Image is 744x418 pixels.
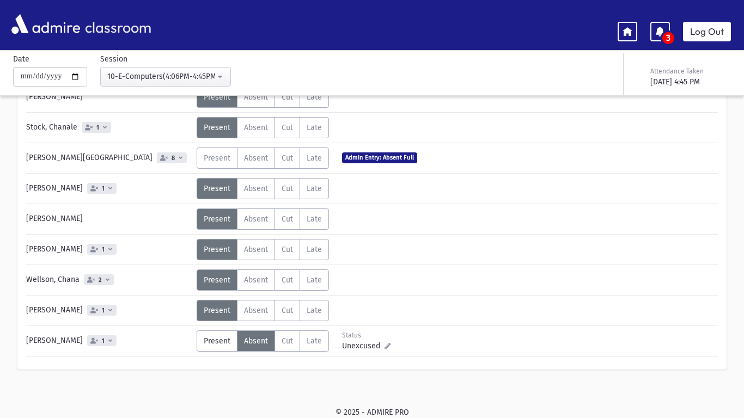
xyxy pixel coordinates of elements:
span: Cut [282,123,293,132]
span: Absent [244,93,268,102]
span: 3 [662,33,674,44]
div: [DATE] 4:45 PM [650,76,729,88]
div: [PERSON_NAME] [21,178,197,199]
span: Late [307,153,322,163]
span: Unexcused [342,340,385,352]
span: 1 [94,124,101,131]
div: Wellson, Chana [21,269,197,291]
span: 1 [100,185,107,192]
span: Absent [244,184,268,193]
div: [PERSON_NAME] [21,87,197,108]
span: Cut [282,93,293,102]
div: AttTypes [197,147,329,169]
span: Absent [244,275,268,285]
span: Cut [282,336,293,346]
div: Attendance Taken [650,66,729,76]
div: © 2025 - ADMIRE PRO [17,407,727,418]
span: Late [307,93,322,102]
div: AttTypes [197,269,329,291]
span: Late [307,123,322,132]
span: Absent [244,123,268,132]
span: 1 [100,307,107,314]
label: Session [100,53,127,65]
span: Absent [244,306,268,315]
span: classroom [83,10,151,39]
span: Late [307,306,322,315]
div: AttTypes [197,87,329,108]
span: Late [307,184,322,193]
div: [PERSON_NAME] [21,330,197,352]
span: Cut [282,214,293,224]
div: [PERSON_NAME] [21,239,197,260]
span: Present [204,153,230,163]
span: Absent [244,153,268,163]
span: Cut [282,306,293,315]
span: Cut [282,153,293,163]
span: Cut [282,275,293,285]
button: 10-E-Computers(4:06PM-4:45PM) [100,67,231,87]
label: Date [13,53,29,65]
span: Admin Entry: Absent Full [342,152,417,163]
span: 1 [100,337,107,345]
div: AttTypes [197,330,329,352]
span: Present [204,184,230,193]
span: Late [307,336,322,346]
div: AttTypes [197,208,329,230]
div: 10-E-Computers(4:06PM-4:45PM) [107,71,215,82]
img: AdmirePro [9,11,83,36]
span: Present [204,306,230,315]
div: AttTypes [197,178,329,199]
span: 1 [100,246,107,253]
div: AttTypes [197,117,329,138]
div: AttTypes [197,239,329,260]
div: Status [342,330,391,340]
span: Late [307,245,322,254]
span: Present [204,123,230,132]
div: [PERSON_NAME] [21,208,197,230]
div: [PERSON_NAME] [21,300,197,321]
a: Log Out [683,22,731,41]
span: Present [204,93,230,102]
span: Late [307,275,322,285]
span: Cut [282,184,293,193]
span: 2 [96,276,104,284]
span: 8 [169,155,177,162]
span: Absent [244,214,268,224]
span: Present [204,214,230,224]
span: Present [204,245,230,254]
span: Present [204,275,230,285]
span: Cut [282,245,293,254]
div: [PERSON_NAME][GEOGRAPHIC_DATA] [21,147,197,169]
div: Stock, Chanale [21,117,197,138]
span: Present [204,336,230,346]
span: Late [307,214,322,224]
span: Absent [244,245,268,254]
div: AttTypes [197,300,329,321]
span: Absent [244,336,268,346]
